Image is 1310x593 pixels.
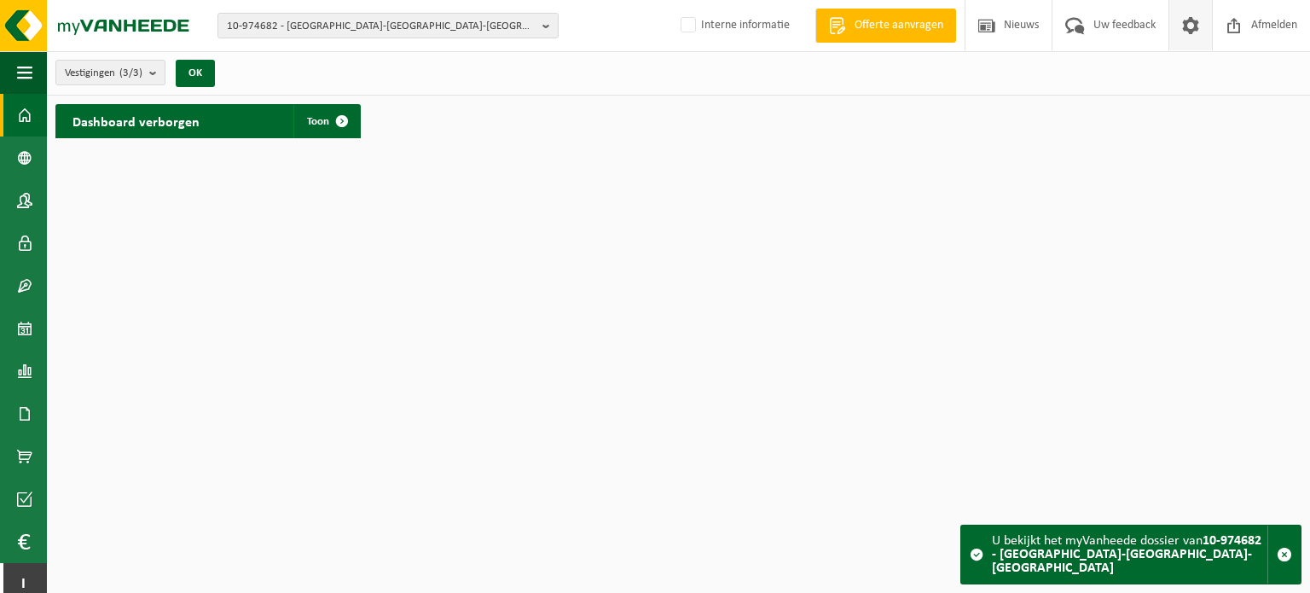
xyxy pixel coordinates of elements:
[850,17,948,34] span: Offerte aanvragen
[55,104,217,137] h2: Dashboard verborgen
[55,60,165,85] button: Vestigingen(3/3)
[307,116,329,127] span: Toon
[992,534,1261,575] strong: 10-974682 - [GEOGRAPHIC_DATA]-[GEOGRAPHIC_DATA]-[GEOGRAPHIC_DATA]
[217,13,559,38] button: 10-974682 - [GEOGRAPHIC_DATA]-[GEOGRAPHIC_DATA]-[GEOGRAPHIC_DATA]
[293,104,359,138] a: Toon
[227,14,536,39] span: 10-974682 - [GEOGRAPHIC_DATA]-[GEOGRAPHIC_DATA]-[GEOGRAPHIC_DATA]
[677,13,790,38] label: Interne informatie
[992,526,1267,584] div: U bekijkt het myVanheede dossier van
[815,9,956,43] a: Offerte aanvragen
[119,67,142,78] count: (3/3)
[176,60,215,87] button: OK
[65,61,142,86] span: Vestigingen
